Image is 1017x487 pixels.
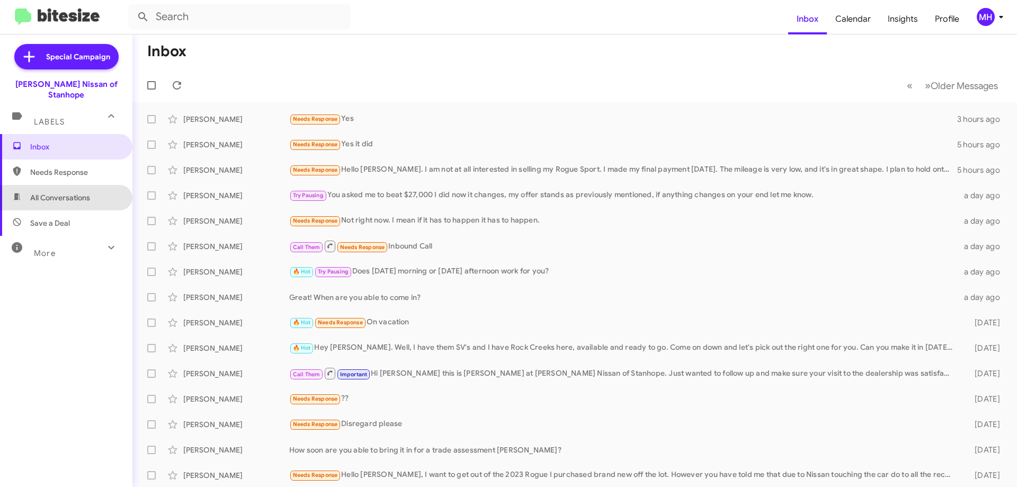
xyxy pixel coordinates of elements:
div: [DATE] [958,445,1009,455]
a: Special Campaign [14,44,119,69]
a: Insights [879,4,926,34]
span: Needs Response [340,244,385,251]
div: [PERSON_NAME] [183,368,289,379]
div: [PERSON_NAME] [183,445,289,455]
span: Needs Response [293,141,338,148]
a: Calendar [827,4,879,34]
div: [DATE] [958,368,1009,379]
div: a day ago [958,267,1009,277]
div: MH [977,8,995,26]
div: a day ago [958,216,1009,226]
div: ?? [289,393,958,405]
span: Save a Deal [30,218,70,228]
input: Search [128,4,351,30]
div: On vacation [289,316,958,329]
div: How soon are you able to bring it in for a trade assessment [PERSON_NAME]? [289,445,958,455]
span: Needs Response [293,395,338,402]
div: Disregard please [289,418,958,430]
nav: Page navigation example [901,75,1004,96]
span: Needs Response [293,116,338,122]
div: [DATE] [958,470,1009,481]
span: Special Campaign [46,51,110,62]
a: Profile [926,4,968,34]
div: [PERSON_NAME] [183,394,289,404]
div: [DATE] [958,343,1009,353]
div: Yes it did [289,138,957,150]
span: » [925,79,931,92]
div: [PERSON_NAME] [183,419,289,430]
div: 5 hours ago [957,139,1009,150]
span: 🔥 Hot [293,319,311,326]
span: Try Pausing [318,268,349,275]
span: 🔥 Hot [293,268,311,275]
div: [PERSON_NAME] [183,216,289,226]
span: Try Pausing [293,192,324,199]
h1: Inbox [147,43,186,60]
div: [PERSON_NAME] [183,241,289,252]
span: Needs Response [293,166,338,173]
button: Previous [900,75,919,96]
div: [PERSON_NAME] [183,190,289,201]
div: a day ago [958,292,1009,303]
div: Hello [PERSON_NAME]. I am not at all interested in selling my Rogue Sport. I made my final paymen... [289,164,957,176]
span: Call Them [293,244,320,251]
div: [DATE] [958,394,1009,404]
span: Needs Response [293,421,338,428]
div: a day ago [958,241,1009,252]
span: « [907,79,913,92]
button: Next [918,75,1004,96]
span: Inbox [30,141,120,152]
div: Inbound Call [289,240,958,253]
span: Important [340,371,368,378]
div: [PERSON_NAME] [183,317,289,328]
span: Labels [34,117,65,127]
span: Older Messages [931,80,998,92]
div: 5 hours ago [957,165,1009,175]
span: Needs Response [293,217,338,224]
div: Not right now. I mean if it has to happen it has to happen. [289,215,958,227]
div: a day ago [958,190,1009,201]
div: [DATE] [958,317,1009,328]
div: [PERSON_NAME] [183,139,289,150]
a: Inbox [788,4,827,34]
div: [PERSON_NAME] [183,343,289,353]
span: Needs Response [318,319,363,326]
div: You asked me to beat $27,000 I did now it changes, my offer stands as previously mentioned, if an... [289,189,958,201]
span: 🔥 Hot [293,344,311,351]
div: Hey [PERSON_NAME]. Well, I have them SV's and I have Rock Creeks here, available and ready to go.... [289,342,958,354]
span: More [34,249,56,258]
div: Great! When are you able to come in? [289,292,958,303]
div: Hello [PERSON_NAME], I want to get out of the 2023 Rogue I purchased brand new off the lot. Howev... [289,469,958,481]
span: Needs Response [293,472,338,479]
button: MH [968,8,1005,26]
div: [PERSON_NAME] [183,165,289,175]
div: [PERSON_NAME] [183,114,289,125]
div: 3 hours ago [957,114,1009,125]
div: [PERSON_NAME] [183,292,289,303]
div: Yes [289,113,957,125]
span: Call Them [293,371,320,378]
div: [PERSON_NAME] [183,470,289,481]
div: Hi [PERSON_NAME] this is [PERSON_NAME] at [PERSON_NAME] Nissan of Stanhope. Just wanted to follow... [289,367,958,380]
div: [PERSON_NAME] [183,267,289,277]
div: Does [DATE] morning or [DATE] afternoon work for you? [289,265,958,278]
span: All Conversations [30,192,90,203]
div: [DATE] [958,419,1009,430]
span: Needs Response [30,167,120,178]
